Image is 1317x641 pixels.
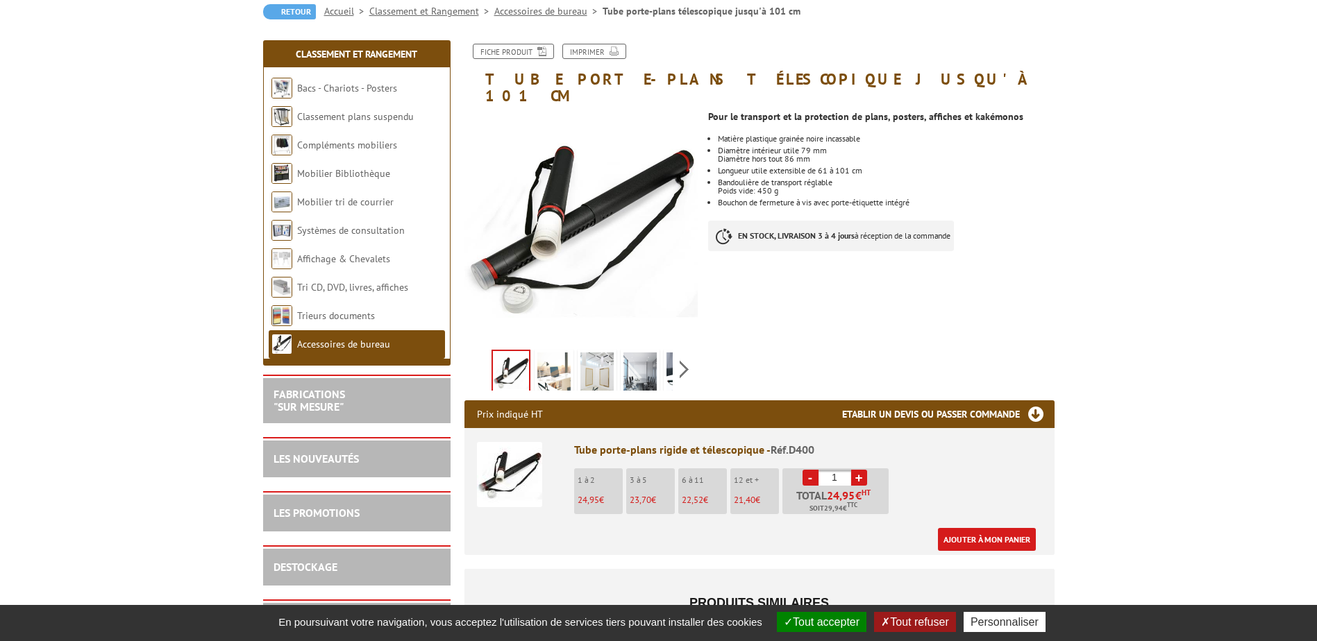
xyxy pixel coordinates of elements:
p: € [578,495,623,505]
a: Mobilier tri de courrier [297,196,394,208]
a: + [851,470,867,486]
img: tube_porte_planss_telescopique_d400.jpg [537,352,571,395]
img: classement_suspendu_d400.jpg [493,351,529,394]
p: 12 et + [734,475,779,485]
a: DESTOCKAGE [274,560,337,574]
img: classement_suspendu_d400.jpg [464,111,698,345]
a: Compléments mobiliers [297,139,397,151]
h1: Tube porte-plans télescopique jusqu'à 101 cm [454,44,1065,104]
a: Tri CD, DVD, livres, affiches [297,281,408,293]
a: Accessoires de bureau [297,338,390,350]
strong: Pour le transport et la protection de plans, posters, affiches et kakémonos [708,110,1023,123]
span: 24,95 [578,494,599,506]
p: Total [786,490,889,514]
img: Systèmes de consultation [271,220,292,241]
button: Tout refuser [874,612,955,632]
p: € [734,495,779,505]
span: 23,70 [630,494,651,506]
a: Mobilier Bibliothèque [297,167,390,180]
img: Mobilier Bibliothèque [271,163,292,184]
a: Trieurs documents [297,309,375,322]
a: Imprimer [562,44,626,59]
a: FABRICATIONS"Sur Mesure" [274,387,345,413]
span: Soit € [810,503,857,514]
span: 22,52 [682,494,703,506]
a: Retour [263,4,316,19]
p: 6 à 11 [682,475,727,485]
p: Prix indiqué HT [477,400,543,428]
a: Classement plans suspendu [297,110,414,123]
p: 3 à 5 [630,475,675,485]
sup: HT [862,488,871,497]
img: Bacs - Chariots - Posters [271,78,292,99]
p: € [630,495,675,505]
span: Produits similaires [689,596,829,610]
img: tube_porte_planss_telescopique_d400_4.jpg [666,352,700,395]
li: Matière plastique grainée noire incassable [718,135,1054,143]
img: tube_porte_planss_telescopique_d400_2.jpg [580,352,614,395]
img: Tube porte-plans rigide et télescopique [477,442,542,507]
a: Classement et Rangement [296,48,417,60]
li: Diamètre intérieur utile 79 mm Diamètre hors tout 86 mm [718,146,1054,163]
a: - [803,470,819,486]
img: Tri CD, DVD, livres, affiches [271,277,292,298]
p: 1 à 2 [578,475,623,485]
a: Fiche produit [473,44,554,59]
img: tube_porte_planss_telescopique_d400_3.jpg [623,352,657,395]
img: Trieurs documents [271,305,292,326]
span: € [855,490,862,501]
li: Bandoulière de transport réglable Poids vide: 450 g [718,178,1054,195]
a: Ajouter à mon panier [938,528,1036,551]
h3: Etablir un devis ou passer commande [842,400,1055,428]
li: Longueur utile extensible de 61 à 101 cm [718,166,1054,175]
img: Affichage & Chevalets [271,248,292,269]
a: LES NOUVEAUTÉS [274,452,359,465]
div: Tube porte-plans rigide et télescopique - [574,442,1042,458]
img: Accessoires de bureau [271,334,292,354]
a: Classement et Rangement [369,5,494,17]
button: Tout accepter [777,612,866,632]
img: Classement plans suspendu [271,106,292,127]
strong: EN STOCK, LIVRAISON 3 à 4 jours [738,230,855,241]
p: à réception de la commande [708,221,954,251]
span: En poursuivant votre navigation, vous acceptez l'utilisation de services tiers pouvant installer ... [271,616,769,628]
a: Affichage & Chevalets [297,253,390,265]
a: Accueil [324,5,369,17]
img: Mobilier tri de courrier [271,191,292,212]
span: 21,40 [734,494,755,506]
li: Tube porte-plans télescopique jusqu'à 101 cm [603,4,800,18]
span: Réf.D400 [771,443,814,456]
span: 24,95 [827,490,855,501]
img: Compléments mobiliers [271,135,292,155]
a: Systèmes de consultation [297,224,405,237]
a: Bacs - Chariots - Posters [297,82,397,94]
button: Personnaliser (fenêtre modale) [964,612,1046,632]
sup: TTC [847,501,857,508]
a: Accessoires de bureau [494,5,603,17]
p: € [682,495,727,505]
li: Bouchon de fermeture à vis avec porte-étiquette intégré [718,198,1054,207]
span: 29,94 [824,503,843,514]
span: Next [678,358,691,381]
a: LES PROMOTIONS [274,506,360,520]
